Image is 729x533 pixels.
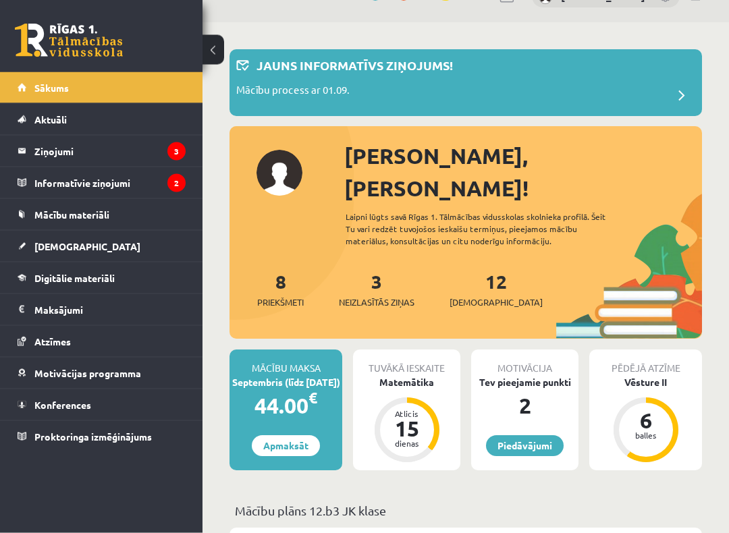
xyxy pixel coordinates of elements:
[15,24,123,57] a: Rīgas 1. Tālmācības vidusskola
[34,367,141,379] span: Motivācijas programma
[346,211,629,248] div: Laipni lūgts savā Rīgas 1. Tālmācības vidusskolas skolnieka profilā. Šeit Tu vari redzēt tuvojošo...
[471,376,578,390] div: Tev pieejamie punkti
[308,389,317,408] span: €
[339,270,414,310] a: 3Neizlasītās ziņas
[236,83,350,102] p: Mācību process ar 01.09.
[589,376,702,390] div: Vēsture II
[18,136,186,167] a: Ziņojumi3
[18,167,186,198] a: Informatīvie ziņojumi2
[230,390,342,422] div: 44.00
[34,430,152,443] span: Proktoringa izmēģinājums
[18,326,186,357] a: Atzīmes
[257,296,304,310] span: Priekšmeti
[471,390,578,422] div: 2
[387,410,427,418] div: Atlicis
[18,104,186,135] a: Aktuāli
[34,136,186,167] legend: Ziņojumi
[252,436,320,457] a: Apmaksāt
[230,376,342,390] div: Septembris (līdz [DATE])
[230,350,342,376] div: Mācību maksa
[18,231,186,262] a: [DEMOGRAPHIC_DATA]
[18,358,186,389] a: Motivācijas programma
[387,418,427,440] div: 15
[167,174,186,192] i: 2
[18,294,186,325] a: Maksājumi
[353,350,460,376] div: Tuvākā ieskaite
[34,113,67,125] span: Aktuāli
[34,399,91,411] span: Konferences
[387,440,427,448] div: dienas
[34,208,109,221] span: Mācību materiāli
[589,350,702,376] div: Pēdējā atzīme
[34,335,71,347] span: Atzīmes
[18,72,186,103] a: Sākums
[34,294,186,325] legend: Maksājumi
[18,262,186,293] a: Digitālie materiāli
[167,142,186,161] i: 3
[471,350,578,376] div: Motivācija
[450,296,543,310] span: [DEMOGRAPHIC_DATA]
[486,436,564,457] a: Piedāvājumi
[353,376,460,390] div: Matemātika
[626,432,666,440] div: balles
[18,389,186,420] a: Konferences
[256,57,453,75] p: Jauns informatīvs ziņojums!
[589,376,702,465] a: Vēsture II 6 balles
[34,272,115,284] span: Digitālie materiāli
[235,502,697,520] p: Mācību plāns 12.b3 JK klase
[34,240,140,252] span: [DEMOGRAPHIC_DATA]
[257,270,304,310] a: 8Priekšmeti
[353,376,460,465] a: Matemātika Atlicis 15 dienas
[236,57,695,110] a: Jauns informatīvs ziņojums! Mācību process ar 01.09.
[344,140,702,205] div: [PERSON_NAME], [PERSON_NAME]!
[18,421,186,452] a: Proktoringa izmēģinājums
[450,270,543,310] a: 12[DEMOGRAPHIC_DATA]
[34,167,186,198] legend: Informatīvie ziņojumi
[18,199,186,230] a: Mācību materiāli
[339,296,414,310] span: Neizlasītās ziņas
[626,410,666,432] div: 6
[34,82,69,94] span: Sākums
